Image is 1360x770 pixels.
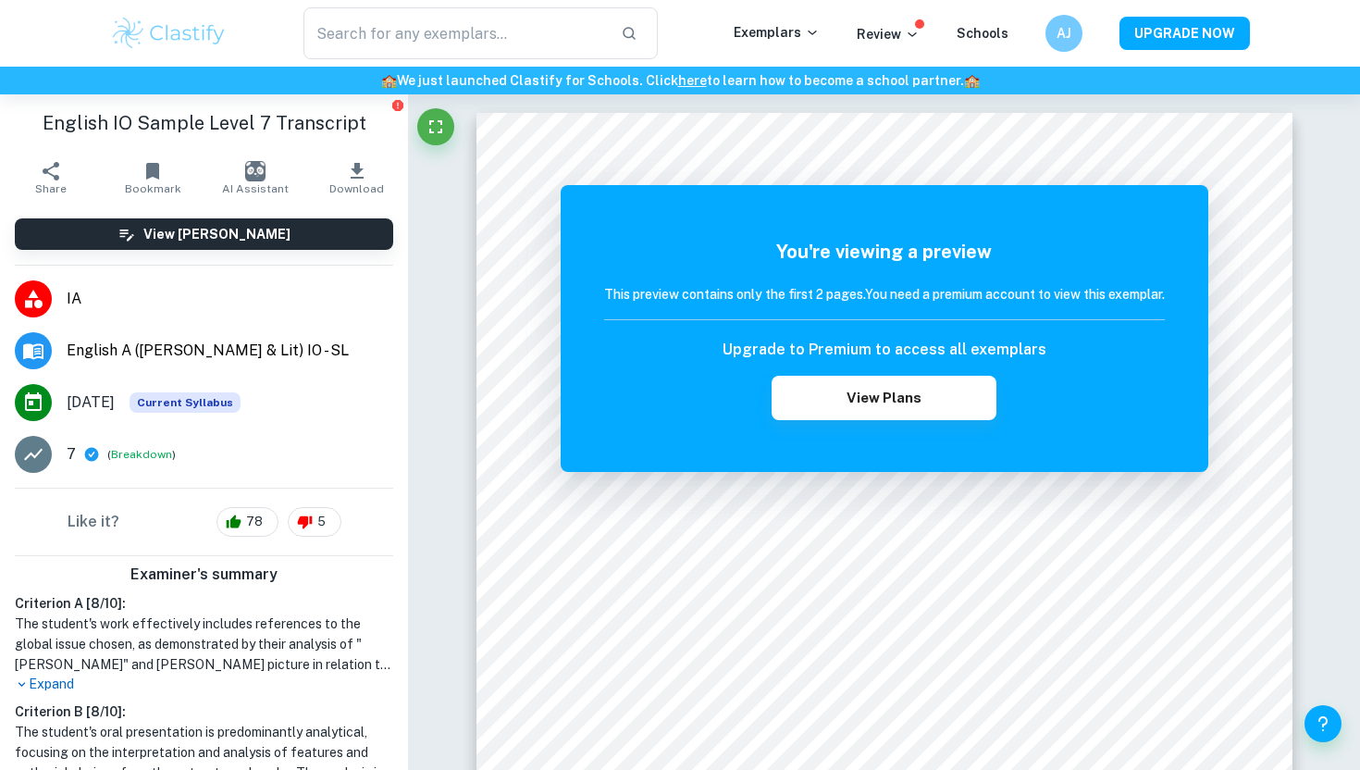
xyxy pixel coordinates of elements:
[125,182,181,195] span: Bookmark
[204,152,306,204] button: AI Assistant
[417,108,454,145] button: Fullscreen
[143,224,291,244] h6: View [PERSON_NAME]
[15,218,393,250] button: View [PERSON_NAME]
[1045,15,1082,52] button: AJ
[15,675,393,694] p: Expand
[7,564,401,586] h6: Examiner's summary
[15,109,393,137] h1: English IO Sample Level 7 Transcript
[15,702,393,722] h6: Criterion B [ 8 / 10 ]:
[67,391,115,414] span: [DATE]
[381,73,397,88] span: 🏫
[222,182,289,195] span: AI Assistant
[604,284,1165,304] h6: This preview contains only the first 2 pages. You need a premium account to view this exemplar.
[102,152,204,204] button: Bookmark
[68,511,119,533] h6: Like it?
[723,339,1046,361] h6: Upgrade to Premium to access all exemplars
[67,340,393,362] span: English A ([PERSON_NAME] & Lit) IO - SL
[772,376,995,420] button: View Plans
[130,392,241,413] span: Current Syllabus
[1119,17,1250,50] button: UPGRADE NOW
[307,513,336,531] span: 5
[110,15,228,52] img: Clastify logo
[111,446,172,463] button: Breakdown
[1054,23,1075,43] h6: AJ
[35,182,67,195] span: Share
[4,70,1356,91] h6: We just launched Clastify for Schools. Click to learn how to become a school partner.
[857,24,920,44] p: Review
[329,182,384,195] span: Download
[15,614,393,675] h1: The student's work effectively includes references to the global issue chosen, as demonstrated by...
[964,73,980,88] span: 🏫
[957,26,1008,41] a: Schools
[734,22,820,43] p: Exemplars
[678,73,707,88] a: here
[306,152,408,204] button: Download
[130,392,241,413] div: This exemplar is based on the current syllabus. Feel free to refer to it for inspiration/ideas wh...
[245,161,266,181] img: AI Assistant
[390,98,404,112] button: Report issue
[1304,705,1341,742] button: Help and Feedback
[236,513,273,531] span: 78
[303,7,606,59] input: Search for any exemplars...
[67,443,76,466] p: 7
[107,446,176,464] span: ( )
[604,238,1165,266] h5: You're viewing a preview
[15,593,393,614] h6: Criterion A [ 8 / 10 ]:
[67,288,393,310] span: IA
